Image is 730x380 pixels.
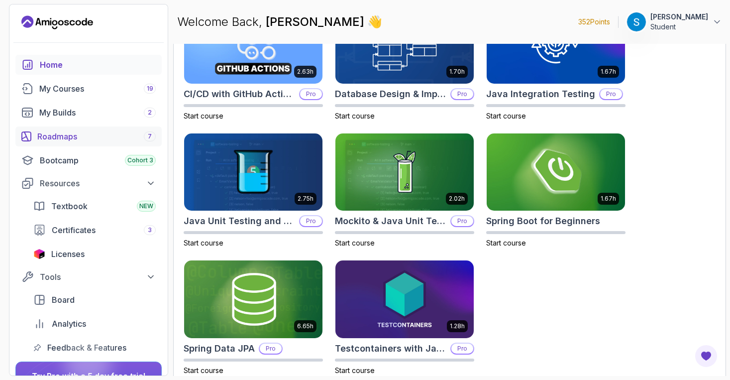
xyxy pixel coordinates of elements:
a: certificates [27,220,162,240]
span: Board [52,294,75,306]
h2: Spring Boot for Beginners [486,214,600,228]
p: 2.02h [449,195,465,203]
span: Start course [335,366,375,375]
a: courses [15,79,162,99]
span: Start course [335,239,375,247]
p: 1.28h [450,322,465,330]
img: Testcontainers with Java card [335,260,474,338]
a: builds [15,103,162,123]
p: Student [650,22,708,32]
img: Mockito & Java Unit Testing card [335,133,474,211]
a: Landing page [21,14,93,30]
div: Tools [40,271,156,283]
a: Spring Boot for Beginners card1.67hSpring Boot for BeginnersStart course [486,133,626,249]
img: Spring Data JPA card [184,260,322,338]
span: Textbook [51,200,88,212]
a: CI/CD with GitHub Actions card2.63hCI/CD with GitHub ActionsProStart course [184,5,323,121]
div: Home [40,59,156,71]
p: 2.75h [298,195,313,203]
p: 6.65h [297,322,313,330]
a: bootcamp [15,150,162,170]
a: Java Unit Testing and TDD card2.75hJava Unit Testing and TDDProStart course [184,133,323,249]
p: 352 Points [578,17,610,27]
span: Start course [184,112,223,120]
span: Analytics [52,318,86,330]
p: Pro [300,89,322,99]
button: Tools [15,268,162,286]
a: Spring Data JPA card6.65hSpring Data JPAProStart course [184,260,323,376]
span: Start course [184,366,223,375]
span: 19 [147,85,153,93]
a: home [15,55,162,75]
span: Feedback & Features [47,342,126,354]
a: analytics [27,314,162,334]
p: Pro [451,216,473,226]
button: user profile image[PERSON_NAME]Student [626,12,722,32]
a: Database Design & Implementation card1.70hDatabase Design & ImplementationProStart course [335,5,474,121]
span: 👋 [367,13,383,30]
p: Pro [260,344,282,354]
p: Pro [600,89,622,99]
span: 3 [148,226,152,234]
a: feedback [27,338,162,358]
span: Cohort 3 [127,156,153,164]
img: user profile image [627,12,646,31]
div: Roadmaps [37,130,156,142]
h2: Java Unit Testing and TDD [184,214,295,228]
div: Resources [40,177,156,189]
a: Testcontainers with Java card1.28hTestcontainers with JavaProStart course [335,260,474,376]
img: Spring Boot for Beginners card [487,133,625,211]
p: 1.67h [601,68,616,76]
span: 7 [148,132,152,140]
button: Open Feedback Button [694,344,718,368]
p: 1.70h [449,68,465,76]
p: 1.67h [601,195,616,203]
span: Start course [335,112,375,120]
a: Java Integration Testing card1.67hJava Integration TestingProStart course [486,5,626,121]
h2: Spring Data JPA [184,342,255,356]
h2: Mockito & Java Unit Testing [335,214,446,228]
img: CI/CD with GitHub Actions card [184,6,322,84]
a: board [27,290,162,310]
span: Certificates [52,224,96,236]
p: Pro [451,89,473,99]
a: roadmaps [15,127,162,146]
h2: CI/CD with GitHub Actions [184,87,295,101]
div: Bootcamp [40,154,156,166]
a: textbook [27,196,162,216]
img: jetbrains icon [33,249,45,259]
p: [PERSON_NAME] [650,12,708,22]
p: 2.63h [297,68,313,76]
h2: Testcontainers with Java [335,342,446,356]
span: Licenses [51,248,85,260]
div: My Builds [39,107,156,119]
p: Pro [451,344,473,354]
a: Mockito & Java Unit Testing card2.02hMockito & Java Unit TestingProStart course [335,133,474,249]
span: NEW [139,202,153,210]
h2: Java Integration Testing [486,87,595,101]
img: Java Integration Testing card [487,6,625,84]
img: Java Unit Testing and TDD card [184,133,322,211]
button: Resources [15,174,162,192]
span: Start course [486,239,526,247]
div: My Courses [39,83,156,95]
img: Database Design & Implementation card [335,6,474,84]
span: Start course [184,239,223,247]
p: Welcome Back, [177,14,382,30]
h2: Database Design & Implementation [335,87,446,101]
span: [PERSON_NAME] [266,14,367,29]
p: Pro [300,216,322,226]
span: 2 [148,109,152,117]
span: Start course [486,112,526,120]
a: licenses [27,244,162,264]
